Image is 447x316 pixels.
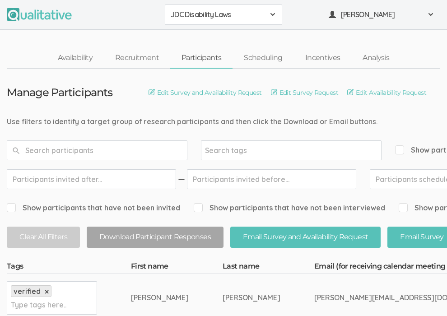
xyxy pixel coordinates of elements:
a: Incentives [294,48,352,68]
h3: Manage Participants [7,87,112,98]
iframe: Chat Widget [402,273,447,316]
a: Edit Survey Request [271,88,338,98]
button: Email Survey and Availability Request [230,227,381,248]
button: Download Participant Responses [87,227,223,248]
a: Recruitment [104,48,170,68]
input: Participants invited before... [187,169,356,189]
button: JDC Disability Laws [165,5,282,25]
button: Clear All Filters [7,227,80,248]
a: × [45,288,49,296]
span: JDC Disability Laws [171,9,265,20]
span: [PERSON_NAME] [341,9,422,20]
a: Edit Availability Request [347,88,426,98]
a: Availability [47,48,104,68]
a: Participants [170,48,233,68]
div: [PERSON_NAME] [223,293,280,303]
span: Show participants that have not been invited [7,203,180,213]
img: Qualitative [7,8,72,21]
th: Last name [223,261,314,274]
span: verified [14,287,41,296]
input: Search participants [7,140,187,160]
input: Search tags [205,144,261,156]
input: Participants invited after... [7,169,176,189]
a: Analysis [351,48,400,68]
span: Show participants that have not been interviewed [194,203,385,213]
img: dash.svg [177,169,186,189]
input: Type tags here... [11,299,67,311]
div: [PERSON_NAME] [131,293,189,303]
a: Edit Survey and Availability Request [149,88,262,98]
button: [PERSON_NAME] [323,5,440,25]
th: First name [131,261,223,274]
a: Scheduling [233,48,294,68]
th: Tags [7,261,131,274]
